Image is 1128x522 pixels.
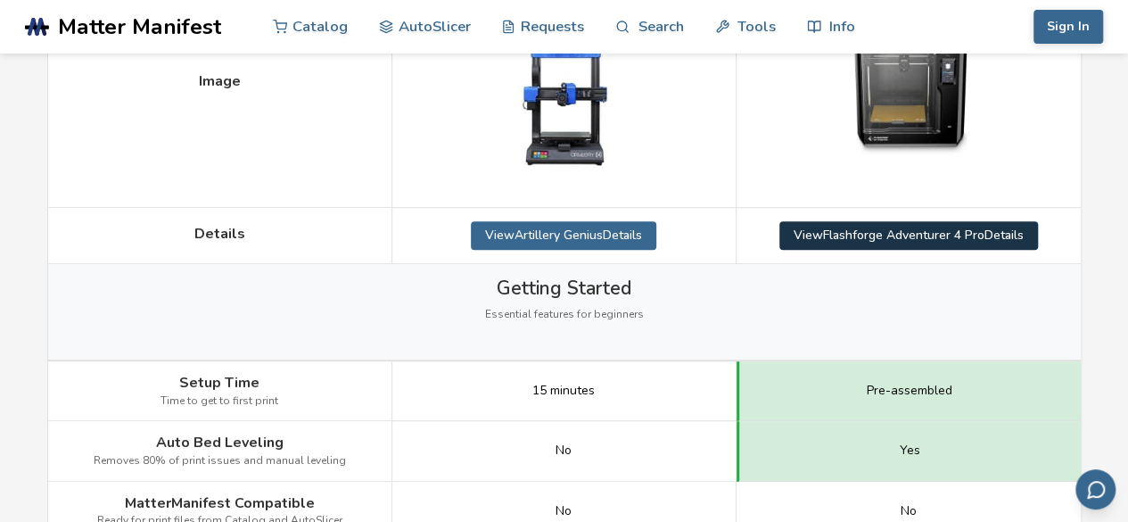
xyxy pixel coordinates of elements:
button: Sign In [1033,10,1103,44]
span: Time to get to first print [161,395,278,408]
span: No [901,504,917,518]
span: No [556,443,572,458]
button: Send feedback via email [1075,469,1116,510]
span: Essential features for beginners [485,309,644,321]
span: 15 minutes [532,384,595,398]
span: Image [199,73,241,89]
span: Pre-assembled [867,384,952,398]
span: Yes [900,443,920,458]
a: ViewFlashforge Adventurer 4 ProDetails [779,221,1038,250]
span: MatterManifest Compatible [125,495,315,511]
span: Auto Bed Leveling [156,435,284,451]
span: Removes 80% of print issues and manual leveling [94,455,346,468]
span: Matter Manifest [58,14,221,39]
span: Setup Time [179,375,259,391]
span: Getting Started [497,278,631,299]
span: Details [194,226,245,242]
span: No [556,504,572,518]
a: ViewArtillery GeniusDetails [471,221,656,250]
